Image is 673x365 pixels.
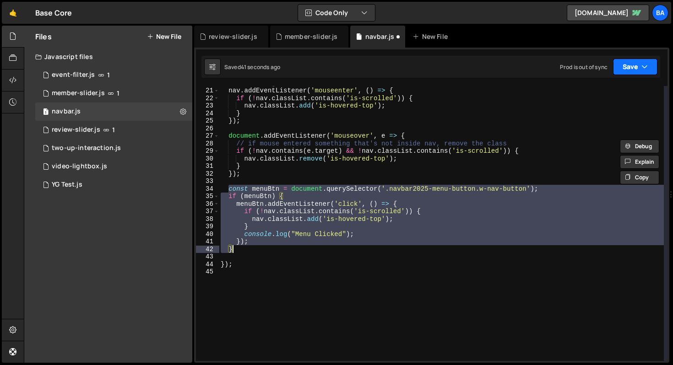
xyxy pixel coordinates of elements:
[196,185,219,193] div: 34
[196,117,219,125] div: 25
[2,2,24,24] a: 🤙
[196,246,219,253] div: 42
[613,59,657,75] button: Save
[196,155,219,163] div: 30
[52,162,107,171] div: video-lightbox.js
[196,132,219,140] div: 27
[196,238,219,246] div: 41
[196,147,219,155] div: 29
[196,177,219,185] div: 33
[196,268,219,276] div: 45
[196,102,219,110] div: 23
[35,7,72,18] div: Base Core
[196,87,219,95] div: 21
[52,126,100,134] div: review-slider.js
[196,200,219,208] div: 36
[196,125,219,133] div: 26
[365,32,394,41] div: navbar.js
[196,170,219,178] div: 32
[652,5,668,21] a: Ba
[35,102,192,121] div: 15790/44982.js
[112,126,115,134] span: 1
[52,71,95,79] div: event-filter.js
[35,84,192,102] div: 15790/44133.js
[107,71,110,79] span: 1
[52,107,81,116] div: navbar.js
[209,32,257,41] div: review-slider.js
[52,89,105,97] div: member-slider.js
[117,90,119,97] span: 1
[241,63,280,71] div: 41 seconds ago
[35,32,52,42] h2: Files
[196,110,219,118] div: 24
[620,155,659,169] button: Explain
[35,139,192,157] div: 15790/44770.js
[560,63,608,71] div: Prod is out of sync
[412,32,451,41] div: New File
[196,215,219,223] div: 38
[35,176,192,194] div: 15790/42338.js
[196,162,219,170] div: 31
[35,66,192,84] div: 15790/44139.js
[52,144,121,152] div: two-up-interaction.js
[196,193,219,200] div: 35
[196,140,219,148] div: 28
[620,140,659,153] button: Debug
[52,181,82,189] div: YG Test.js
[285,32,338,41] div: member-slider.js
[224,63,280,71] div: Saved
[196,253,219,261] div: 43
[196,231,219,238] div: 40
[196,223,219,231] div: 39
[196,261,219,268] div: 44
[196,95,219,102] div: 22
[567,5,649,21] a: [DOMAIN_NAME]
[620,171,659,184] button: Copy
[35,121,192,139] div: 15790/44138.js
[298,5,375,21] button: Code Only
[147,33,181,40] button: New File
[35,157,192,176] div: 15790/44778.js
[43,109,49,116] span: 1
[196,208,219,215] div: 37
[24,48,192,66] div: Javascript files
